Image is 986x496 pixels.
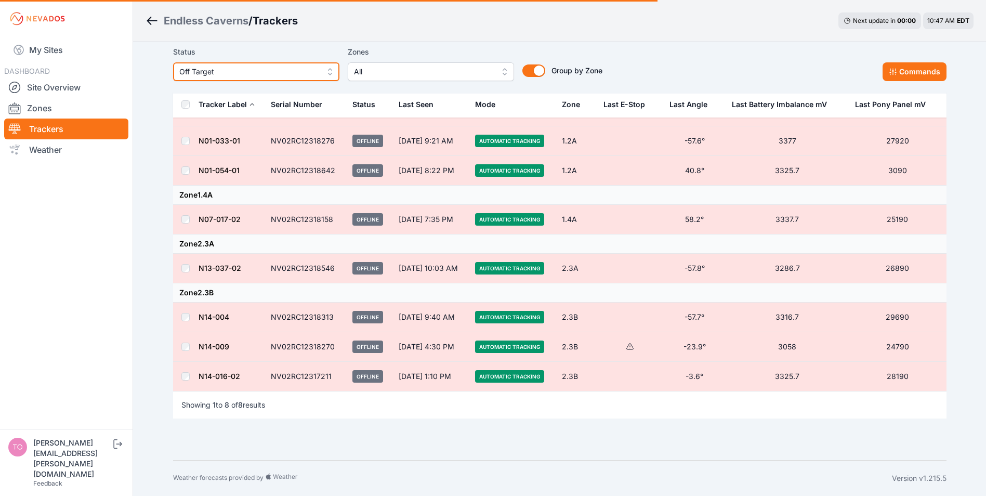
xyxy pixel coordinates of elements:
[556,205,597,234] td: 1.4A
[164,14,248,28] a: Endless Caverns
[199,342,229,351] a: N14-009
[265,303,346,332] td: NV02RC12318313
[897,17,916,25] div: 00 : 00
[199,372,240,381] a: N14-016-02
[199,166,240,175] a: N01-054-01
[352,341,383,353] span: Offline
[855,99,926,110] div: Last Pony Panel mV
[213,400,216,409] span: 1
[265,205,346,234] td: NV02RC12318158
[556,126,597,156] td: 1.2A
[199,312,229,321] a: N14-004
[883,62,946,81] button: Commands
[475,164,544,177] span: Automatic Tracking
[8,10,67,27] img: Nevados
[4,37,128,62] a: My Sites
[146,7,298,34] nav: Breadcrumb
[663,126,726,156] td: -57.6°
[352,370,383,383] span: Offline
[726,126,849,156] td: 3377
[392,254,469,283] td: [DATE] 10:03 AM
[199,92,255,117] button: Tracker Label
[392,205,469,234] td: [DATE] 7:35 PM
[399,92,463,117] div: Last Seen
[927,17,955,24] span: 10:47 AM
[556,156,597,186] td: 1.2A
[392,303,469,332] td: [DATE] 9:40 AM
[663,156,726,186] td: 40.8°
[726,332,849,362] td: 3058
[603,92,653,117] button: Last E-Stop
[354,66,493,78] span: All
[199,99,247,110] div: Tracker Label
[475,213,544,226] span: Automatic Tracking
[173,62,339,81] button: Off Target
[352,213,383,226] span: Offline
[726,362,849,391] td: 3325.7
[352,99,375,110] div: Status
[392,156,469,186] td: [DATE] 8:22 PM
[181,400,265,410] p: Showing to of results
[271,99,322,110] div: Serial Number
[849,126,946,156] td: 27920
[957,17,969,24] span: EDT
[849,303,946,332] td: 29690
[4,77,128,98] a: Site Overview
[253,14,298,28] h3: Trackers
[726,303,849,332] td: 3316.7
[265,332,346,362] td: NV02RC12318270
[603,99,645,110] div: Last E-Stop
[556,362,597,391] td: 2.3B
[33,438,111,479] div: [PERSON_NAME][EMAIL_ADDRESS][PERSON_NAME][DOMAIN_NAME]
[248,14,253,28] span: /
[849,254,946,283] td: 26890
[663,362,726,391] td: -3.6°
[352,135,383,147] span: Offline
[8,438,27,456] img: tomasz.barcz@energix-group.com
[4,67,50,75] span: DASHBOARD
[199,136,240,145] a: N01-033-01
[726,156,849,186] td: 3325.7
[663,205,726,234] td: 58.2°
[475,92,504,117] button: Mode
[475,370,544,383] span: Automatic Tracking
[732,99,827,110] div: Last Battery Imbalance mV
[392,332,469,362] td: [DATE] 4:30 PM
[663,254,726,283] td: -57.8°
[726,205,849,234] td: 3337.7
[265,254,346,283] td: NV02RC12318546
[352,164,383,177] span: Offline
[475,135,544,147] span: Automatic Tracking
[669,92,716,117] button: Last Angle
[265,126,346,156] td: NV02RC12318276
[849,332,946,362] td: 24790
[265,156,346,186] td: NV02RC12318642
[853,17,896,24] span: Next update in
[352,262,383,275] span: Offline
[562,99,580,110] div: Zone
[663,303,726,332] td: -57.7°
[352,311,383,323] span: Offline
[225,400,229,409] span: 8
[475,341,544,353] span: Automatic Tracking
[732,92,835,117] button: Last Battery Imbalance mV
[556,254,597,283] td: 2.3A
[475,311,544,323] span: Automatic Tracking
[4,139,128,160] a: Weather
[352,92,384,117] button: Status
[562,92,588,117] button: Zone
[199,264,241,272] a: N13-037-02
[33,479,62,487] a: Feedback
[556,332,597,362] td: 2.3B
[348,62,514,81] button: All
[4,119,128,139] a: Trackers
[669,99,707,110] div: Last Angle
[849,205,946,234] td: 25190
[173,46,339,58] label: Status
[238,400,243,409] span: 8
[4,98,128,119] a: Zones
[265,362,346,391] td: NV02RC12317211
[475,262,544,275] span: Automatic Tracking
[849,156,946,186] td: 3090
